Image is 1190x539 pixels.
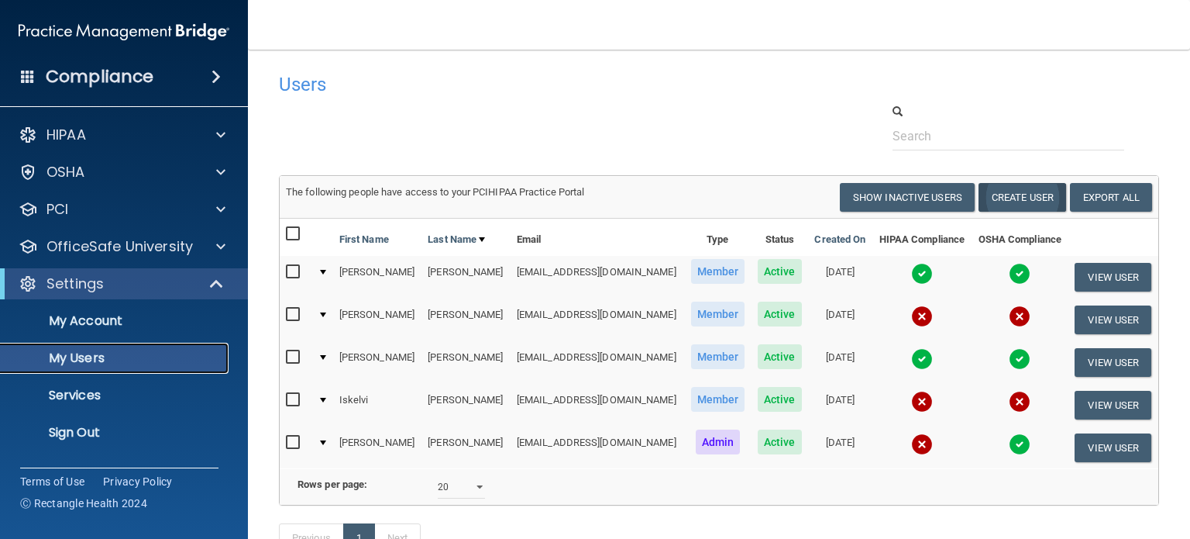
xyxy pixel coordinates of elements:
[10,351,222,366] p: My Users
[808,384,872,427] td: [DATE]
[840,183,975,212] button: Show Inactive Users
[339,230,389,249] a: First Name
[46,163,85,181] p: OSHA
[758,259,802,284] span: Active
[511,341,684,384] td: [EMAIL_ADDRESS][DOMAIN_NAME]
[421,299,511,341] td: [PERSON_NAME]
[758,344,802,369] span: Active
[972,219,1068,256] th: OSHA Compliance
[46,237,193,256] p: OfficeSafe University
[286,186,585,198] span: The following people have access to your PCIHIPAA Practice Portal
[758,387,802,412] span: Active
[758,430,802,454] span: Active
[691,259,745,284] span: Member
[1009,434,1030,455] img: tick.e7d51cea.svg
[46,66,153,88] h4: Compliance
[1009,263,1030,285] img: tick.e7d51cea.svg
[758,302,802,327] span: Active
[279,74,782,95] h4: Users
[808,299,872,341] td: [DATE]
[808,256,872,299] td: [DATE]
[333,341,422,384] td: [PERSON_NAME]
[911,348,933,370] img: tick.e7d51cea.svg
[978,183,1066,212] button: Create User
[696,430,741,454] span: Admin
[333,427,422,468] td: [PERSON_NAME]
[19,275,225,293] a: Settings
[751,219,808,256] th: Status
[19,200,225,219] a: PCI
[421,384,511,427] td: [PERSON_NAME]
[691,344,745,369] span: Member
[808,427,872,468] td: [DATE]
[421,341,511,384] td: [PERSON_NAME]
[46,275,104,293] p: Settings
[1075,434,1151,462] button: View User
[333,299,422,341] td: [PERSON_NAME]
[428,230,485,249] a: Last Name
[333,256,422,299] td: [PERSON_NAME]
[19,163,225,181] a: OSHA
[511,384,684,427] td: [EMAIL_ADDRESS][DOMAIN_NAME]
[511,427,684,468] td: [EMAIL_ADDRESS][DOMAIN_NAME]
[20,496,147,511] span: Ⓒ Rectangle Health 2024
[1009,391,1030,413] img: cross.ca9f0e7f.svg
[911,263,933,285] img: tick.e7d51cea.svg
[814,230,865,249] a: Created On
[892,122,1124,150] input: Search
[1075,391,1151,420] button: View User
[421,427,511,468] td: [PERSON_NAME]
[684,219,751,256] th: Type
[19,16,229,47] img: PMB logo
[1075,306,1151,334] button: View User
[20,474,84,489] a: Terms of Use
[297,479,367,490] b: Rows per page:
[911,391,933,413] img: cross.ca9f0e7f.svg
[1075,348,1151,377] button: View User
[103,474,173,489] a: Privacy Policy
[10,388,222,403] p: Services
[46,126,86,144] p: HIPAA
[808,341,872,384] td: [DATE]
[872,219,972,256] th: HIPAA Compliance
[1075,263,1151,292] button: View User
[911,434,933,455] img: cross.ca9f0e7f.svg
[333,384,422,427] td: Iskelvi
[691,302,745,327] span: Member
[511,256,684,299] td: [EMAIL_ADDRESS][DOMAIN_NAME]
[1009,348,1030,370] img: tick.e7d51cea.svg
[911,306,933,327] img: cross.ca9f0e7f.svg
[19,237,225,256] a: OfficeSafe University
[511,299,684,341] td: [EMAIL_ADDRESS][DOMAIN_NAME]
[421,256,511,299] td: [PERSON_NAME]
[511,219,684,256] th: Email
[1070,183,1152,212] a: Export All
[10,425,222,441] p: Sign Out
[19,126,225,144] a: HIPAA
[46,200,68,219] p: PCI
[1009,306,1030,327] img: cross.ca9f0e7f.svg
[10,313,222,329] p: My Account
[691,387,745,412] span: Member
